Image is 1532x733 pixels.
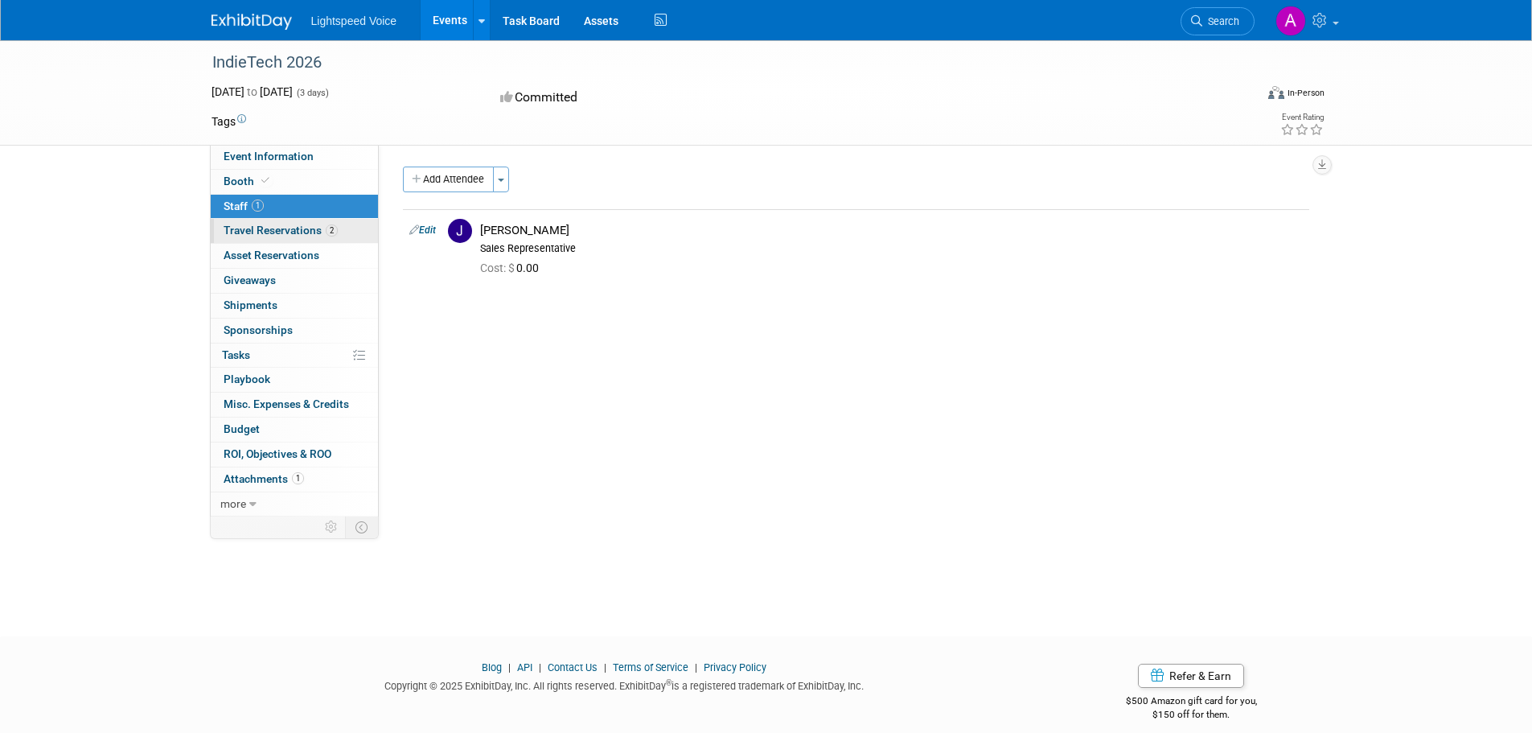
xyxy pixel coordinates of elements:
span: [DATE] [DATE] [212,85,293,98]
sup: ® [666,678,672,687]
span: Budget [224,422,260,435]
span: Travel Reservations [224,224,338,237]
span: Cost: $ [480,261,516,274]
img: Format-Inperson.png [1268,86,1284,99]
span: Giveaways [224,274,276,286]
span: 1 [292,472,304,484]
img: J.jpg [448,219,472,243]
span: Event Information [224,150,314,163]
a: API [517,661,532,673]
span: 2 [326,224,338,237]
div: Sales Representative [480,242,1303,255]
span: Tasks [222,348,250,361]
span: Search [1202,15,1239,27]
a: Privacy Policy [704,661,766,673]
div: Committed [495,84,851,112]
a: Staff1 [211,195,378,219]
button: Add Attendee [403,167,494,192]
a: Tasks [211,344,378,368]
span: Staff [224,200,264,212]
div: [PERSON_NAME] [480,223,1303,238]
div: Event Rating [1280,113,1324,121]
span: 1 [252,200,264,212]
a: Giveaways [211,269,378,293]
img: ExhibitDay [212,14,292,30]
span: Attachments [224,472,304,485]
span: Sponsorships [224,323,293,336]
span: | [504,661,515,673]
span: ROI, Objectives & ROO [224,447,331,460]
div: IndieTech 2026 [207,48,1230,77]
span: Shipments [224,299,277,311]
span: 0.00 [480,261,545,274]
a: Refer & Earn [1138,664,1244,688]
span: | [600,661,610,673]
span: Lightspeed Voice [311,14,397,27]
div: Copyright © 2025 ExhibitDay, Inc. All rights reserved. ExhibitDay is a registered trademark of Ex... [212,675,1038,694]
a: Misc. Expenses & Credits [211,393,378,417]
a: Asset Reservations [211,244,378,268]
a: ROI, Objectives & ROO [211,443,378,467]
div: $500 Amazon gift card for you, [1062,684,1321,721]
a: Playbook [211,368,378,392]
i: Booth reservation complete [261,176,269,185]
div: Event Format [1160,84,1325,108]
div: In-Person [1287,87,1325,99]
span: Playbook [224,373,270,385]
span: more [220,497,246,510]
a: Contact Us [548,661,598,673]
a: Blog [482,661,502,673]
a: Travel Reservations2 [211,219,378,243]
a: more [211,492,378,517]
td: Tags [212,113,246,130]
td: Toggle Event Tabs [345,517,378,537]
span: | [691,661,701,673]
a: Search [1181,7,1255,35]
td: Personalize Event Tab Strip [318,517,346,537]
a: Terms of Service [613,661,688,673]
span: Asset Reservations [224,249,319,261]
a: Budget [211,418,378,442]
span: (3 days) [295,88,329,98]
img: Andrew Chlebina [1275,6,1306,36]
span: | [535,661,545,673]
span: Booth [224,175,273,187]
a: Sponsorships [211,319,378,343]
div: $150 off for them. [1062,708,1321,722]
a: Booth [211,170,378,194]
a: Shipments [211,294,378,318]
a: Event Information [211,145,378,169]
a: Attachments1 [211,467,378,492]
span: Misc. Expenses & Credits [224,397,349,410]
a: Edit [409,224,436,236]
span: to [244,85,260,98]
